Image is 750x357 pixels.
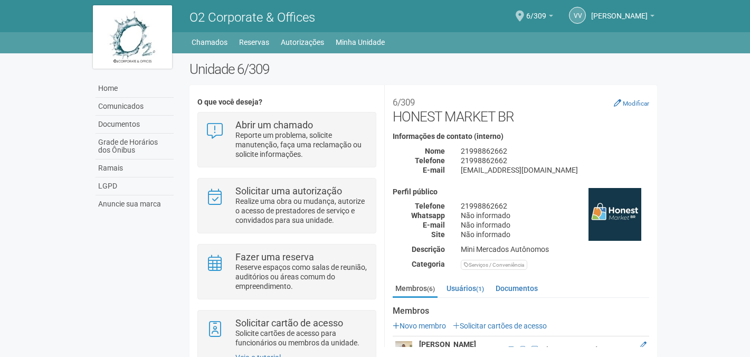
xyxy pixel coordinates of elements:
div: Não informado [453,220,657,230]
span: Vanessa Veiverberg da Silva [591,2,648,20]
a: Editar membro [640,341,647,349]
a: Anuncie sua marca [96,195,174,213]
h4: O que você deseja? [197,98,376,106]
h4: Informações de contato (interno) [393,133,649,140]
a: Fazer uma reserva Reserve espaços como salas de reunião, auditórios ou áreas comum do empreendime... [206,252,368,291]
a: Minha Unidade [336,35,385,50]
a: Home [96,80,174,98]
div: [PHONE_NUMBER] [546,345,631,354]
strong: Telefone [415,202,445,210]
a: Solicitar cartão de acesso Solicite cartões de acesso para funcionários ou membros da unidade. [206,318,368,347]
a: LGPD [96,177,174,195]
strong: Abrir um chamado [235,119,313,130]
small: (1) [476,285,484,293]
a: VV [569,7,586,24]
a: Grade de Horários dos Ônibus [96,134,174,159]
h4: Perfil público [393,188,649,196]
div: 21998862662 [453,201,657,211]
strong: Whatsapp [411,211,445,220]
strong: Telefone [415,156,445,165]
strong: Membros [393,306,649,316]
strong: Fazer uma reserva [235,251,314,262]
strong: Site [431,230,445,239]
img: business.png [588,188,641,241]
a: Comunicados [96,98,174,116]
a: Chamados [192,35,227,50]
a: Abrir um chamado Reporte um problema, solicite manutenção, faça uma reclamação ou solicite inform... [206,120,368,159]
small: Modificar [623,100,649,107]
strong: E-mail [423,166,445,174]
strong: Categoria [412,260,445,268]
strong: Solicitar uma autorização [235,185,342,196]
a: Solicitar cartões de acesso [453,322,547,330]
a: Membros(6) [393,280,438,298]
p: Reserve espaços como salas de reunião, auditórios ou áreas comum do empreendimento. [235,262,368,291]
a: Modificar [614,99,649,107]
a: Ramais [96,159,174,177]
strong: E-mail [423,221,445,229]
span: 6/309 [526,2,546,20]
div: 21998862662 [453,156,657,165]
strong: Solicitar cartão de acesso [235,317,343,328]
div: [EMAIL_ADDRESS][DOMAIN_NAME] [453,165,657,175]
div: Não informado [453,211,657,220]
img: logo.jpg [93,5,172,69]
strong: Nome [425,147,445,155]
small: (6) [427,285,435,293]
div: Mini Mercados Autônomos [453,245,657,254]
a: Autorizações [281,35,324,50]
a: 6/309 [526,13,553,22]
a: Documentos [96,116,174,134]
p: Realize uma obra ou mudança, autorize o acesso de prestadores de serviço e convidados para sua un... [235,196,368,225]
strong: Descrição [412,245,445,253]
small: 6/309 [393,97,415,108]
a: Usuários(1) [444,280,487,296]
a: Reservas [239,35,269,50]
p: Reporte um problema, solicite manutenção, faça uma reclamação ou solicite informações. [235,130,368,159]
div: 21998862662 [453,146,657,156]
span: O2 Corporate & Offices [189,10,315,25]
p: Solicite cartões de acesso para funcionários ou membros da unidade. [235,328,368,347]
a: Novo membro [393,322,446,330]
h2: Unidade 6/309 [189,61,658,77]
div: Não informado [453,230,657,239]
a: [PERSON_NAME] [591,13,654,22]
h2: HONEST MARKET BR [393,93,649,125]
div: Serviços / Conveniência [461,260,527,270]
a: Documentos [493,280,540,296]
a: Solicitar uma autorização Realize uma obra ou mudança, autorize o acesso de prestadores de serviç... [206,186,368,225]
